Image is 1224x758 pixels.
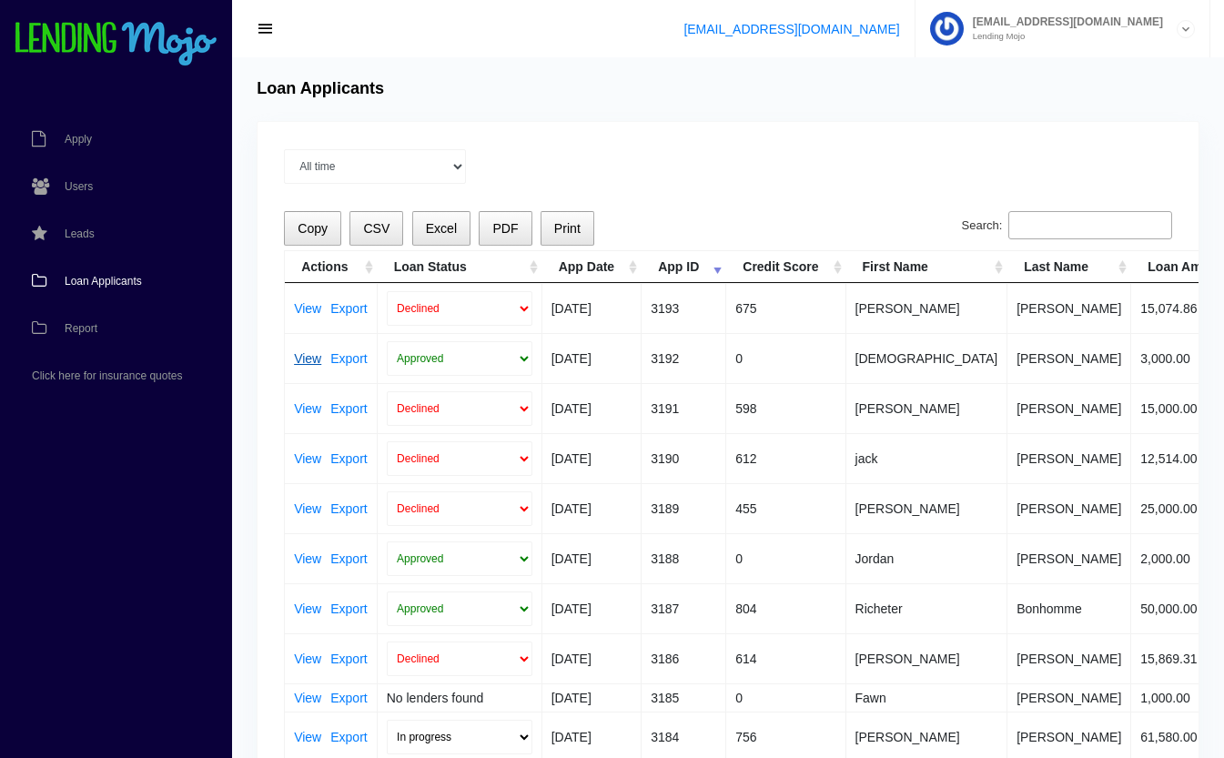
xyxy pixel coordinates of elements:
td: [DATE] [542,283,642,333]
td: Bonhomme [1007,583,1131,633]
td: 0 [726,533,845,583]
a: View [294,302,321,315]
td: [PERSON_NAME] [1007,633,1131,683]
a: [EMAIL_ADDRESS][DOMAIN_NAME] [683,22,899,36]
th: App Date: activate to sort column ascending [542,251,642,283]
th: Loan Status: activate to sort column ascending [378,251,542,283]
td: [PERSON_NAME] [1007,483,1131,533]
a: Export [330,352,367,365]
td: 3192 [642,333,726,383]
td: 598 [726,383,845,433]
td: 3191 [642,383,726,433]
td: 612 [726,433,845,483]
a: Export [330,692,367,704]
td: [DATE] [542,483,642,533]
td: [PERSON_NAME] [1007,283,1131,333]
td: [PERSON_NAME] [846,283,1008,333]
td: [PERSON_NAME] [1007,383,1131,433]
td: [DATE] [542,633,642,683]
td: No lenders found [378,683,542,712]
td: [DATE] [542,433,642,483]
td: 614 [726,633,845,683]
a: Export [330,302,367,315]
td: 3188 [642,533,726,583]
a: Export [330,452,367,465]
a: Export [330,731,367,743]
span: Report [65,323,97,334]
h4: Loan Applicants [257,79,384,99]
button: Excel [412,211,471,247]
span: Apply [65,134,92,145]
td: [DATE] [542,383,642,433]
label: Search: [962,211,1172,240]
span: Click here for insurance quotes [32,370,182,381]
a: View [294,552,321,565]
td: jack [846,433,1008,483]
span: Copy [298,221,328,236]
a: View [294,502,321,515]
span: Print [554,221,581,236]
td: Richeter [846,583,1008,633]
span: Loan Applicants [65,276,142,287]
td: 3186 [642,633,726,683]
a: Export [330,652,367,665]
td: 3185 [642,683,726,712]
span: CSV [363,221,389,236]
span: Users [65,181,93,192]
a: Export [330,502,367,515]
span: Excel [426,221,457,236]
td: 3189 [642,483,726,533]
td: 3193 [642,283,726,333]
span: [EMAIL_ADDRESS][DOMAIN_NAME] [964,16,1163,27]
td: 3190 [642,433,726,483]
img: logo-small.png [14,22,218,67]
td: Jordan [846,533,1008,583]
td: 804 [726,583,845,633]
a: View [294,602,321,615]
a: Export [330,402,367,415]
td: 675 [726,283,845,333]
button: PDF [479,211,531,247]
td: [PERSON_NAME] [1007,333,1131,383]
td: [PERSON_NAME] [846,483,1008,533]
td: [DATE] [542,533,642,583]
a: View [294,652,321,665]
a: Export [330,552,367,565]
th: Actions: activate to sort column ascending [285,251,378,283]
button: CSV [349,211,403,247]
button: Copy [284,211,341,247]
td: [DATE] [542,683,642,712]
td: 0 [726,683,845,712]
td: 0 [726,333,845,383]
td: 455 [726,483,845,533]
a: View [294,452,321,465]
td: 3187 [642,583,726,633]
td: [PERSON_NAME] [1007,533,1131,583]
td: [DEMOGRAPHIC_DATA] [846,333,1008,383]
th: Credit Score: activate to sort column ascending [726,251,845,283]
button: Print [541,211,594,247]
td: [PERSON_NAME] [1007,433,1131,483]
td: [PERSON_NAME] [1007,683,1131,712]
a: View [294,692,321,704]
a: View [294,731,321,743]
input: Search: [1008,211,1172,240]
span: PDF [492,221,518,236]
td: [PERSON_NAME] [846,383,1008,433]
th: Last Name: activate to sort column ascending [1007,251,1131,283]
th: App ID: activate to sort column ascending [642,251,726,283]
td: [DATE] [542,333,642,383]
td: Fawn [846,683,1008,712]
small: Lending Mojo [964,32,1163,41]
a: View [294,402,321,415]
td: [PERSON_NAME] [846,633,1008,683]
a: View [294,352,321,365]
span: Leads [65,228,95,239]
td: [DATE] [542,583,642,633]
img: Profile image [930,12,964,45]
a: Export [330,602,367,615]
th: First Name: activate to sort column ascending [846,251,1008,283]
